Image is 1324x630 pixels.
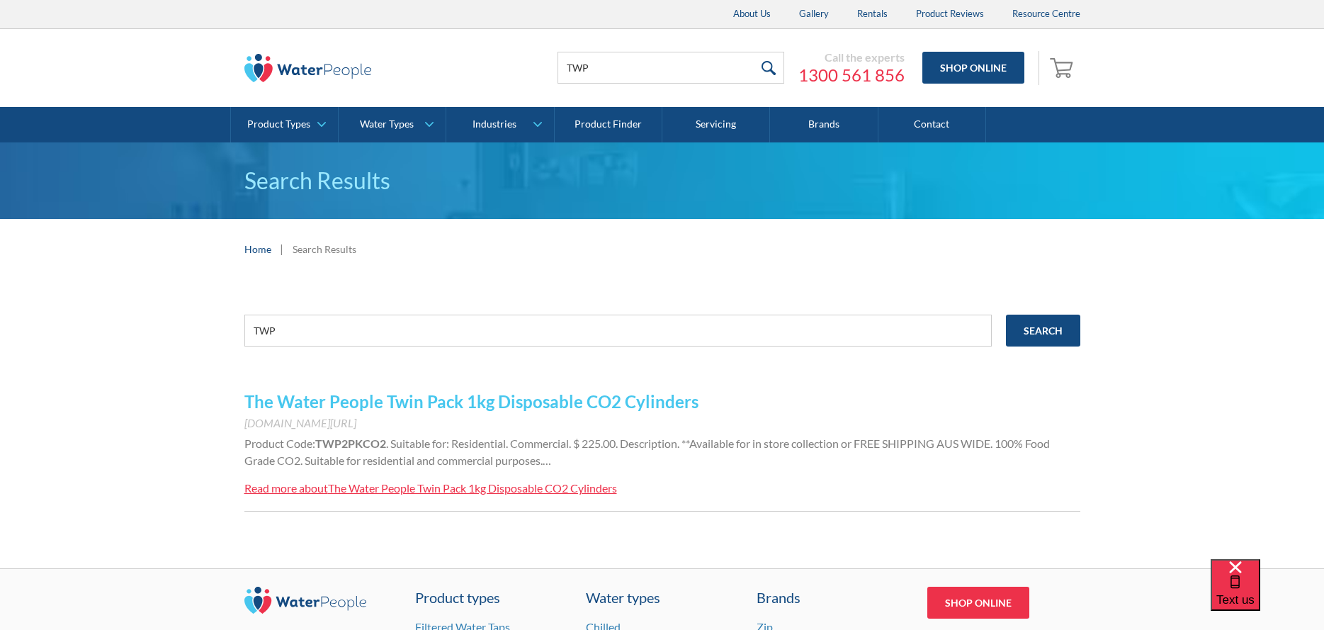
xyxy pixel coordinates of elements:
[473,118,516,130] div: Industries
[1050,56,1077,79] img: shopping cart
[278,240,285,257] div: |
[360,118,414,130] div: Water Types
[927,587,1029,619] a: Shop Online
[1046,51,1080,85] a: Open empty cart
[244,54,372,82] img: The Water People
[231,107,338,142] a: Product Types
[798,64,905,86] a: 1300 561 856
[757,587,910,608] div: Brands
[1006,315,1080,347] input: Search
[328,481,617,495] div: The Water People Twin Pack 1kg Disposable CO2 Cylinders
[244,391,698,412] a: The Water People Twin Pack 1kg Disposable CO2 Cylinders
[339,107,446,142] a: Water Types
[922,52,1024,84] a: Shop Online
[415,587,568,608] a: Product types
[315,437,386,450] strong: TWP2PKCO2
[586,587,739,608] a: Water types
[293,242,356,257] div: Search Results
[247,118,310,130] div: Product Types
[558,52,784,84] input: Search products
[1211,559,1324,630] iframe: podium webchat widget bubble
[244,480,617,497] a: Read more aboutThe Water People Twin Pack 1kg Disposable CO2 Cylinders
[244,415,1080,432] div: [DOMAIN_NAME][URL]
[244,242,271,257] a: Home
[244,164,1080,198] h1: Search Results
[244,437,315,450] span: Product Code:
[662,107,770,142] a: Servicing
[798,50,905,64] div: Call the experts
[555,107,662,142] a: Product Finder
[446,107,553,142] a: Industries
[244,315,992,347] input: e.g. chilled water cooler
[244,437,1050,467] span: . Suitable for: Residential. Commercial. $ 225.00. Description. **Available for in store collecti...
[543,454,551,467] span: …
[878,107,986,142] a: Contact
[770,107,878,142] a: Brands
[244,481,328,495] div: Read more about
